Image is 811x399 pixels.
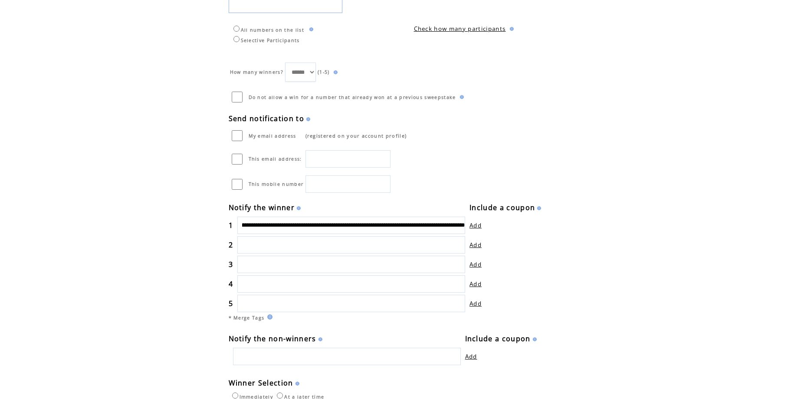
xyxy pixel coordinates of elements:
img: help.gif [332,70,338,74]
img: help.gif [316,337,322,341]
span: How many winners? [230,69,284,75]
img: help.gif [293,382,299,386]
img: help.gif [295,206,301,210]
span: 5 [229,299,233,308]
span: Include a coupon [465,334,531,343]
label: All numbers on the list [231,27,305,33]
span: (registered on your account profile) [305,132,407,139]
img: help.gif [458,95,464,99]
span: This mobile number [249,181,304,187]
label: Selective Participants [231,37,300,43]
span: Notify the non-winners [229,334,316,343]
span: This email address: [249,156,302,162]
a: Add [470,221,482,229]
span: Include a coupon [470,203,535,212]
a: Add [470,280,482,288]
img: help.gif [265,314,273,320]
input: Immediately [232,392,238,399]
span: * Merge Tags [229,315,265,321]
a: Add [470,241,482,249]
span: 1 [229,221,233,230]
span: Winner Selection [229,378,293,388]
a: Add [470,261,482,268]
span: Do not allow a win for a number that already won at a previous sweepstake [249,94,456,100]
input: At a later time [277,392,283,399]
a: Check how many participants [414,25,506,33]
input: Selective Participants [233,36,240,42]
span: My email address [249,133,296,139]
a: Add [470,300,482,307]
img: help.gif [304,117,310,121]
span: 3 [229,260,233,269]
img: help.gif [307,27,313,31]
img: help.gif [508,27,514,31]
span: Send notification to [229,114,305,123]
img: help.gif [531,337,537,341]
span: 4 [229,279,233,289]
a: Add [465,353,477,360]
input: All numbers on the list [233,26,240,32]
span: 2 [229,240,233,250]
span: Notify the winner [229,203,295,212]
img: help.gif [535,206,541,210]
span: (1-5) [318,69,330,75]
